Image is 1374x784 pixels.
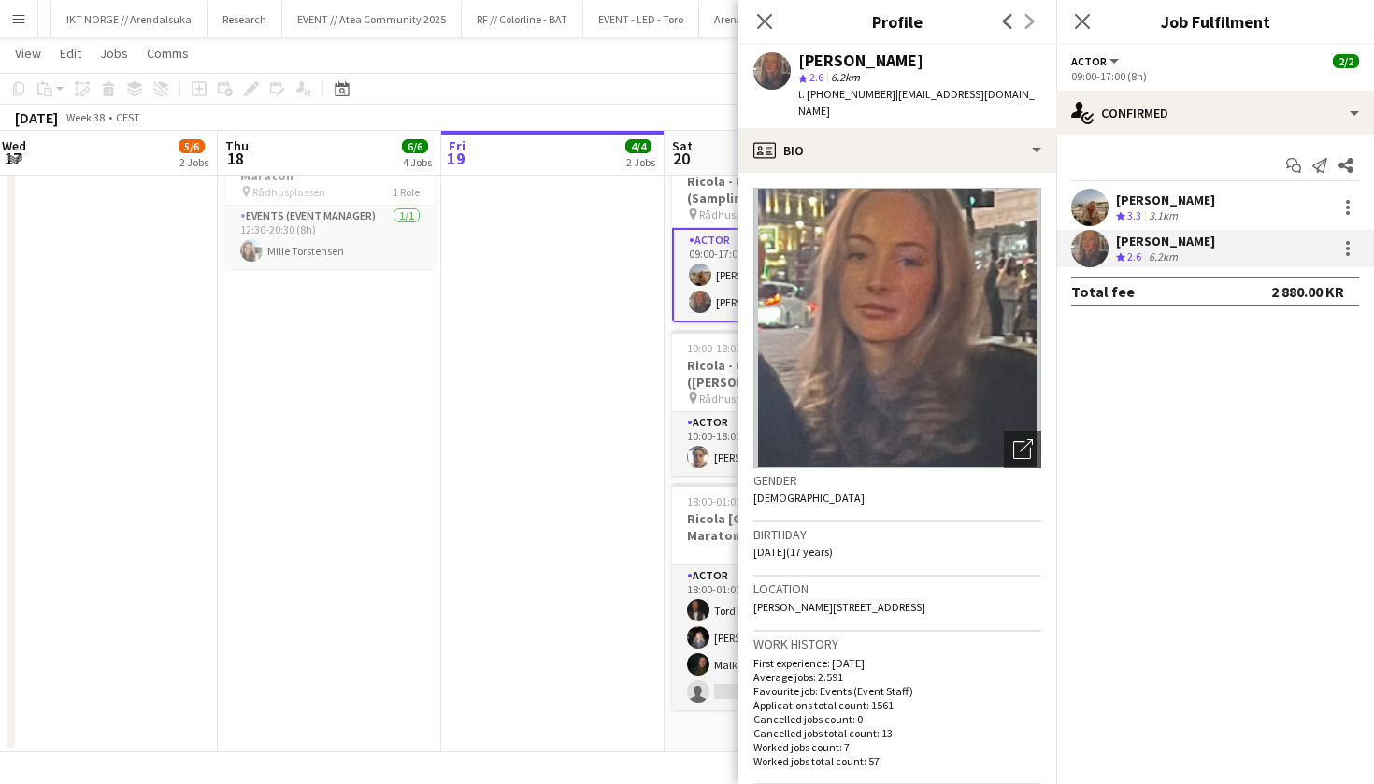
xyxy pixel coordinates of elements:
span: Jobs [100,45,128,62]
span: 2.6 [1127,249,1141,264]
span: Week 38 [62,110,108,124]
h3: Ricola - Oslo Maraton ([PERSON_NAME]) [672,357,881,391]
button: EVENT - LED - Toro [583,1,699,37]
app-job-card: 10:00-18:00 (8h)1/1Ricola - Oslo Maraton ([PERSON_NAME]) Rådhusplassen1 RoleActor1/110:00-18:00 (... [672,330,881,476]
div: 3.1km [1145,208,1181,224]
span: 18 [222,148,249,169]
h3: Location [753,580,1041,597]
app-card-role: Events (Event Manager)1/112:30-20:30 (8h)Mille Torstensen [225,206,435,269]
a: Comms [139,41,196,65]
span: Wed [2,137,26,154]
p: Applications total count: 1561 [753,698,1041,712]
span: 2/2 [1333,54,1359,68]
a: Jobs [93,41,136,65]
span: View [15,45,41,62]
div: 2 Jobs [179,155,208,169]
p: Worked jobs count: 7 [753,740,1041,754]
div: 09:00-17:00 (8h) [1071,69,1359,83]
h3: Work history [753,635,1041,652]
div: CEST [116,110,140,124]
button: RF // Colorline - BAT [462,1,583,37]
div: 2 Jobs [626,155,655,169]
div: Open photos pop-in [1004,431,1041,468]
p: First experience: [DATE] [753,656,1041,670]
button: Arena // A Walk in the Park 2025 [699,1,878,37]
app-job-card: 18:00-01:00 (7h) (Sun)3/4Ricola [GEOGRAPHIC_DATA] Maraton - [GEOGRAPHIC_DATA]1 RoleActor5I5A3/418... [672,483,881,710]
span: Rådhusplassen [252,185,325,199]
p: Cancelled jobs count: 0 [753,712,1041,726]
div: Total fee [1071,282,1135,301]
span: Edit [60,45,81,62]
a: View [7,41,49,65]
button: IKT NORGE // Arendalsuka [51,1,208,37]
span: 6.2km [827,70,864,84]
button: EVENT // Atea Community 2025 [282,1,462,37]
app-card-role: Actor2/209:00-17:00 (8h)[PERSON_NAME][PERSON_NAME] [672,228,881,322]
div: 2 880.00 KR [1271,282,1344,301]
span: Rådhusplassen [699,207,772,221]
h3: Job Fulfilment [1056,9,1374,34]
button: Actor [1071,54,1122,68]
span: | [EMAIL_ADDRESS][DOMAIN_NAME] [798,87,1035,118]
span: Thu [225,137,249,154]
h3: Profile [738,9,1056,34]
p: Worked jobs total count: 57 [753,754,1041,768]
div: Confirmed [1056,91,1374,135]
span: t. [PHONE_NUMBER] [798,87,895,101]
p: Average jobs: 2.591 [753,670,1041,684]
span: 1 Role [393,185,420,199]
p: Cancelled jobs total count: 13 [753,726,1041,740]
span: 10:00-18:00 (8h) [687,341,763,355]
span: 2.6 [809,70,823,84]
h3: Gender [753,472,1041,489]
div: 4 Jobs [403,155,432,169]
span: 5/6 [179,139,205,153]
app-job-card: 09:00-17:00 (8h)2/2Ricola - Oslo Maraton (Sampling sykkel) Rådhusplassen1 RoleActor2/209:00-17:00... [672,146,881,322]
span: [DEMOGRAPHIC_DATA] [753,491,865,505]
div: [PERSON_NAME] [798,52,923,69]
span: [PERSON_NAME][STREET_ADDRESS] [753,600,925,614]
div: [DATE] [15,108,58,127]
span: Actor [1071,54,1107,68]
span: Sat [672,137,693,154]
a: Edit [52,41,89,65]
span: Comms [147,45,189,62]
span: 6/6 [402,139,428,153]
h3: Ricola [GEOGRAPHIC_DATA] Maraton - [GEOGRAPHIC_DATA] [672,510,881,544]
app-card-role: Actor1/110:00-18:00 (8h)[PERSON_NAME] [672,412,881,476]
h3: Birthday [753,526,1041,543]
button: Research [208,1,282,37]
img: Crew avatar or photo [753,188,1041,468]
span: 3.3 [1127,208,1141,222]
app-card-role: Actor5I5A3/418:00-01:00 (7h)Tord Røysom[PERSON_NAME]Malk Adwan [672,565,881,710]
span: Fri [449,137,465,154]
app-job-card: 12:30-20:30 (8h)1/1Ricola - [GEOGRAPHIC_DATA] Maraton Rådhusplassen1 RoleEvents (Event Manager)1/... [225,123,435,269]
div: 6.2km [1145,249,1181,265]
span: 20 [669,148,693,169]
div: [PERSON_NAME] [1116,192,1215,208]
span: 18:00-01:00 (7h) (Sun) [687,494,791,508]
h3: Ricola - Oslo Maraton (Sampling sykkel) [672,173,881,207]
p: Favourite job: Events (Event Staff) [753,684,1041,698]
span: Rådhusplassen [699,392,772,406]
span: [DATE] (17 years) [753,545,833,559]
div: [PERSON_NAME] [1116,233,1215,249]
span: 4/4 [625,139,651,153]
span: 19 [446,148,465,169]
div: Bio [738,128,1056,173]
